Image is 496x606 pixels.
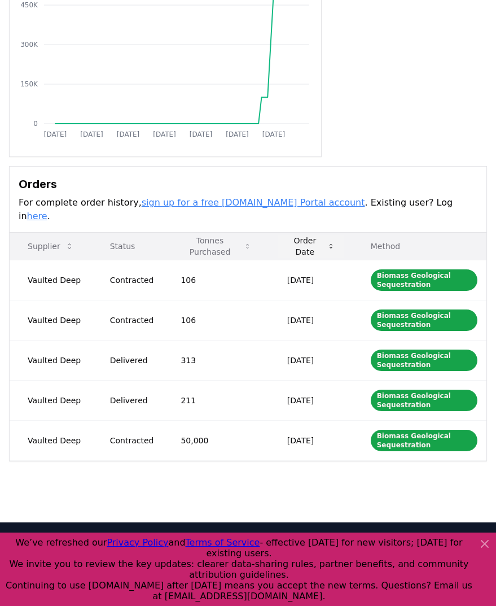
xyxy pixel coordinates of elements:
div: Biomass Geological Sequestration [371,350,477,371]
button: Order Date [278,235,344,258]
div: Biomass Geological Sequestration [371,269,477,291]
tspan: [DATE] [117,130,140,138]
div: Biomass Geological Sequestration [371,430,477,451]
tspan: 450K [20,1,38,9]
td: Vaulted Deep [10,340,92,380]
td: Vaulted Deep [10,380,92,420]
div: Contracted [110,435,154,446]
div: Delivered [110,395,154,406]
div: Delivered [110,355,154,366]
p: For complete order history, . Existing user? Log in . [19,196,477,223]
div: Contracted [110,274,154,286]
tspan: [DATE] [226,130,249,138]
td: Vaulted Deep [10,300,92,340]
tspan: 300K [20,41,38,49]
td: 106 [163,300,269,340]
td: 313 [163,340,269,380]
button: Tonnes Purchased [172,235,260,258]
p: Status [101,241,154,252]
td: [DATE] [269,260,353,300]
tspan: [DATE] [190,130,213,138]
div: Contracted [110,315,154,326]
td: [DATE] [269,420,353,460]
td: [DATE] [269,300,353,340]
p: Method [362,241,477,252]
tspan: [DATE] [262,130,286,138]
tspan: [DATE] [80,130,103,138]
div: Biomass Geological Sequestration [371,309,477,331]
td: 106 [163,260,269,300]
a: sign up for a free [DOMAIN_NAME] Portal account [142,197,365,208]
a: here [27,211,47,221]
td: Vaulted Deep [10,420,92,460]
td: [DATE] [269,380,353,420]
td: 211 [163,380,269,420]
div: Biomass Geological Sequestration [371,390,477,411]
h3: Orders [19,176,477,193]
td: Vaulted Deep [10,260,92,300]
tspan: 0 [33,120,38,128]
tspan: [DATE] [44,130,67,138]
td: 50,000 [163,420,269,460]
tspan: [DATE] [153,130,176,138]
button: Supplier [19,235,83,258]
td: [DATE] [269,340,353,380]
tspan: 150K [20,80,38,88]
